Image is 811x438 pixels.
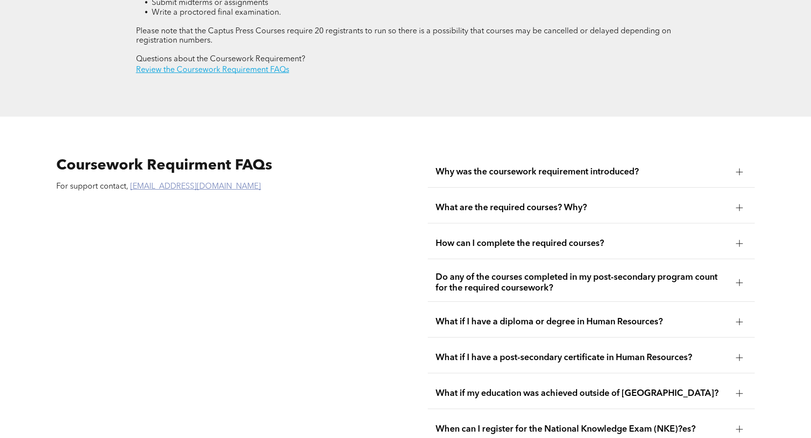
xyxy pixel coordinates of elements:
a: [EMAIL_ADDRESS][DOMAIN_NAME] [130,183,261,191]
span: Write a proctored final examination. [152,9,281,17]
span: What if I have a post-secondary certificate in Human Resources? [436,352,728,363]
span: Questions about the Coursework Requirement? [136,55,305,63]
span: Do any of the courses completed in my post-secondary program count for the required coursework? [436,272,728,293]
span: For support contact, [56,183,128,191]
span: Please note that the Captus Press Courses require 20 registrants to run so there is a possibility... [136,27,671,45]
span: How can I complete the required courses? [436,238,728,249]
span: What if my education was achieved outside of [GEOGRAPHIC_DATA]? [436,388,728,399]
span: What are the required courses? Why? [436,202,728,213]
a: Review the Coursework Requirement FAQs [136,66,289,74]
span: Why was the coursework requirement introduced? [436,167,728,177]
span: When can I register for the National Knowledge Exam (NKE)?es? [436,424,728,435]
span: Coursework Requirment FAQs [56,158,272,173]
span: What if I have a diploma or degree in Human Resources? [436,316,728,327]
